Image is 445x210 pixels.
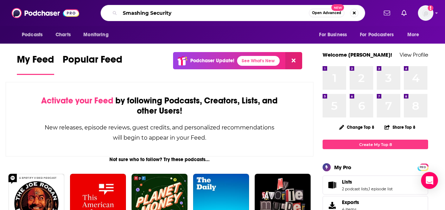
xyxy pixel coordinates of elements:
span: Lists [323,176,428,195]
button: open menu [355,28,404,42]
img: User Profile [418,5,433,21]
button: Open AdvancedNew [309,9,344,17]
span: My Feed [17,53,54,70]
input: Search podcasts, credits, & more... [120,7,309,19]
span: Logged in as kindrieri [418,5,433,21]
div: by following Podcasts, Creators, Lists, and other Users! [41,96,278,116]
a: Show notifications dropdown [399,7,409,19]
button: open menu [402,28,428,42]
div: New releases, episode reviews, guest credits, and personalized recommendations will begin to appe... [41,122,278,143]
span: For Business [319,30,347,40]
button: Show profile menu [418,5,433,21]
p: Podchaser Update! [190,58,234,64]
a: Lists [325,180,339,190]
span: Activate your Feed [41,95,113,106]
span: Popular Feed [63,53,122,70]
button: open menu [78,28,117,42]
button: open menu [314,28,356,42]
span: Exports [342,199,359,205]
span: PRO [419,165,427,170]
span: More [407,30,419,40]
a: PRO [419,164,427,170]
div: My Pro [334,164,351,171]
a: Lists [342,179,393,185]
a: Charts [51,28,75,42]
a: 2 podcast lists [342,186,368,191]
img: Podchaser - Follow, Share and Rate Podcasts [12,6,79,20]
span: Charts [56,30,71,40]
a: View Profile [400,51,428,58]
a: See What's New [237,56,280,66]
div: Search podcasts, credits, & more... [101,5,365,21]
a: Welcome [PERSON_NAME]! [323,51,392,58]
span: Podcasts [22,30,43,40]
span: , [368,186,369,191]
a: My Feed [17,53,54,75]
div: Not sure who to follow? Try these podcasts... [6,157,313,163]
button: Share Top 8 [384,120,416,134]
span: For Podcasters [360,30,394,40]
button: open menu [17,28,52,42]
svg: Add a profile image [428,5,433,11]
a: Popular Feed [63,53,122,75]
a: Show notifications dropdown [381,7,393,19]
span: Monitoring [83,30,108,40]
span: Lists [342,179,352,185]
a: 1 episode list [369,186,393,191]
span: New [331,4,344,11]
span: Open Advanced [312,11,341,15]
div: Open Intercom Messenger [421,172,438,189]
a: Create My Top 8 [323,140,428,149]
button: Change Top 8 [335,123,379,132]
